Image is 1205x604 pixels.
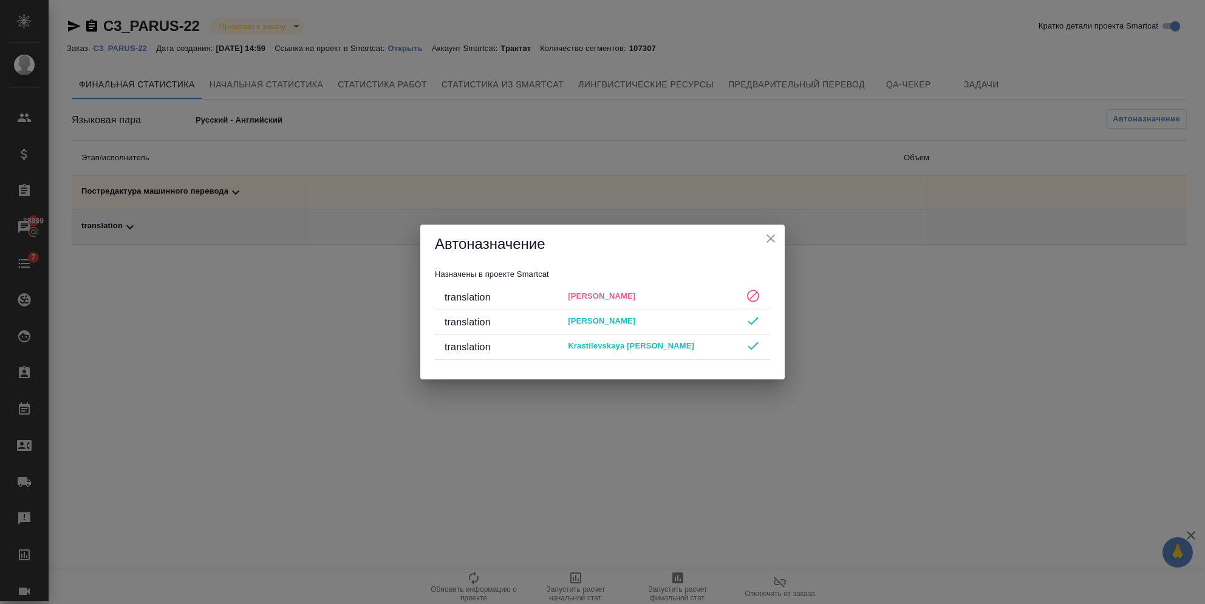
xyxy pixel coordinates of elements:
[435,268,770,280] p: Назначены в проекте Smartcat
[445,290,568,305] div: translation
[568,290,741,302] p: Найдено несколько подходящих работ с назначенным исполнителем
[445,340,568,355] div: translation
[762,229,780,248] button: close
[746,288,760,303] svg: Найдено несколько подходящих работ с назначенным исполнителем
[568,340,741,352] p: Krastilevskaya [PERSON_NAME]
[568,315,741,327] p: [PERSON_NAME]
[435,234,770,254] h5: Автоназначение
[445,315,568,330] div: translation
